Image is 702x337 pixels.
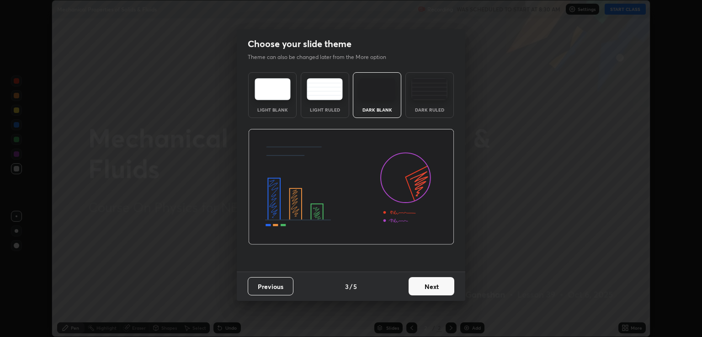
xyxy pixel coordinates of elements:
[248,53,396,61] p: Theme can also be changed later from the More option
[359,107,395,112] div: Dark Blank
[248,38,351,50] h2: Choose your slide theme
[409,277,454,295] button: Next
[248,129,454,245] img: darkThemeBanner.d06ce4a2.svg
[411,107,448,112] div: Dark Ruled
[255,78,291,100] img: lightTheme.e5ed3b09.svg
[307,78,343,100] img: lightRuledTheme.5fabf969.svg
[350,282,352,291] h4: /
[307,107,343,112] div: Light Ruled
[254,107,291,112] div: Light Blank
[248,277,293,295] button: Previous
[353,282,357,291] h4: 5
[359,78,395,100] img: darkTheme.f0cc69e5.svg
[345,282,349,291] h4: 3
[411,78,447,100] img: darkRuledTheme.de295e13.svg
